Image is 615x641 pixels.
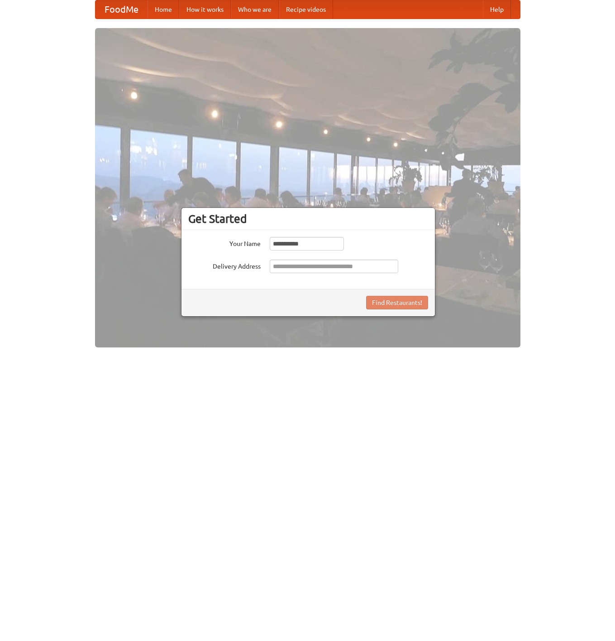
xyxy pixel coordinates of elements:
[483,0,511,19] a: Help
[188,212,428,226] h3: Get Started
[188,260,261,271] label: Delivery Address
[179,0,231,19] a: How it works
[231,0,279,19] a: Who we are
[188,237,261,248] label: Your Name
[148,0,179,19] a: Home
[95,0,148,19] a: FoodMe
[279,0,333,19] a: Recipe videos
[366,296,428,309] button: Find Restaurants!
